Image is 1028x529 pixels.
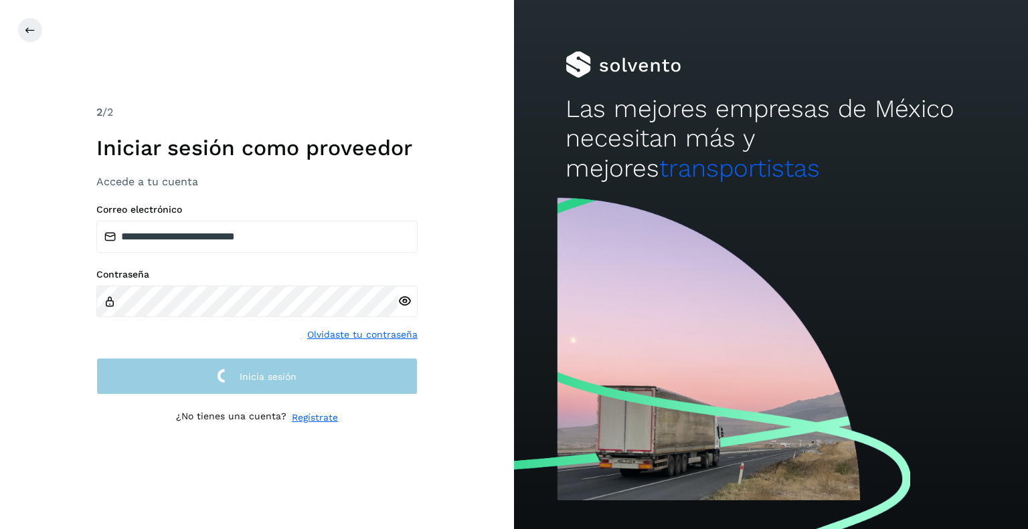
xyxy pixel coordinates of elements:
label: Correo electrónico [96,204,418,215]
label: Contraseña [96,269,418,280]
button: Inicia sesión [96,358,418,395]
div: /2 [96,104,418,120]
span: 2 [96,106,102,118]
h3: Accede a tu cuenta [96,175,418,188]
a: Olvidaste tu contraseña [307,328,418,342]
h1: Iniciar sesión como proveedor [96,135,418,161]
h2: Las mejores empresas de México necesitan más y mejores [566,94,976,183]
p: ¿No tienes una cuenta? [176,411,286,425]
a: Regístrate [292,411,338,425]
span: transportistas [659,154,820,183]
span: Inicia sesión [240,372,296,381]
